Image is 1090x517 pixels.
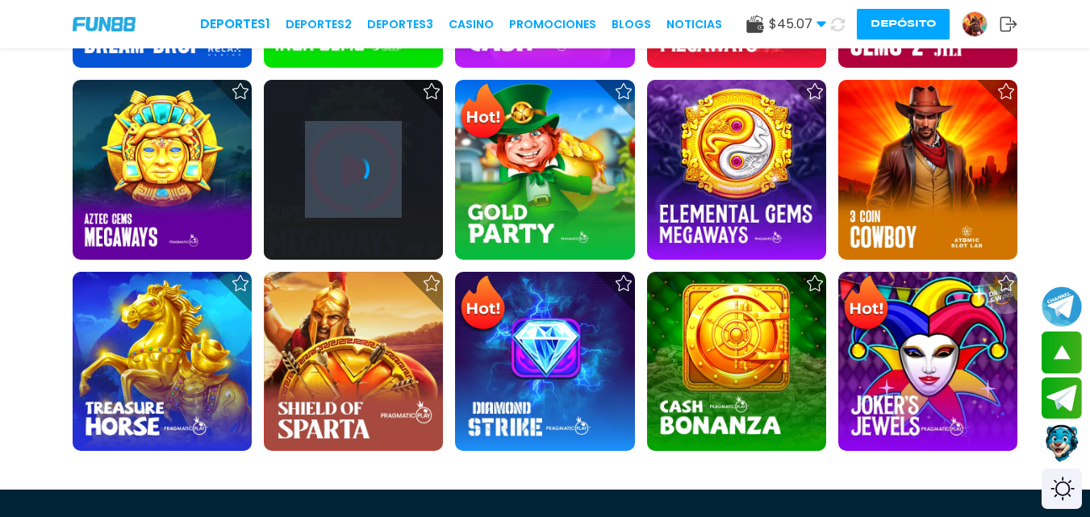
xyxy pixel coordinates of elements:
a: Deportes2 [286,16,352,33]
img: Avatar [963,12,987,36]
button: Join telegram channel [1042,286,1082,327]
img: Shield of Sparta [264,272,443,451]
img: Gold Party [455,80,634,259]
button: Contact customer service [1042,423,1082,465]
a: BLOGS [612,16,651,33]
img: Company Logo [73,17,136,31]
img: Aztec Gems Megaways [73,80,252,259]
button: scroll up [1042,331,1082,373]
a: NOTICIAS [666,16,722,33]
a: Promociones [509,16,596,33]
img: Hot [457,273,509,336]
img: Treasure Horse [73,272,252,451]
div: Switch theme [1042,469,1082,509]
img: Diamond Strike [455,272,634,451]
img: 3 Coin Cowboy [838,80,1017,259]
span: $ 45.07 [769,15,826,34]
a: Deportes1 [200,15,270,34]
button: Join telegram [1042,377,1082,419]
img: Hot [457,81,509,144]
a: CASINO [449,16,494,33]
img: Joker's Jewels [838,272,1017,451]
img: Hot [840,273,892,336]
img: Cash Bonanza [647,272,826,451]
button: Depósito [857,9,950,40]
img: Elemental Gems Megaways [647,80,826,259]
a: Deportes3 [367,16,433,33]
a: Avatar [962,11,1000,37]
